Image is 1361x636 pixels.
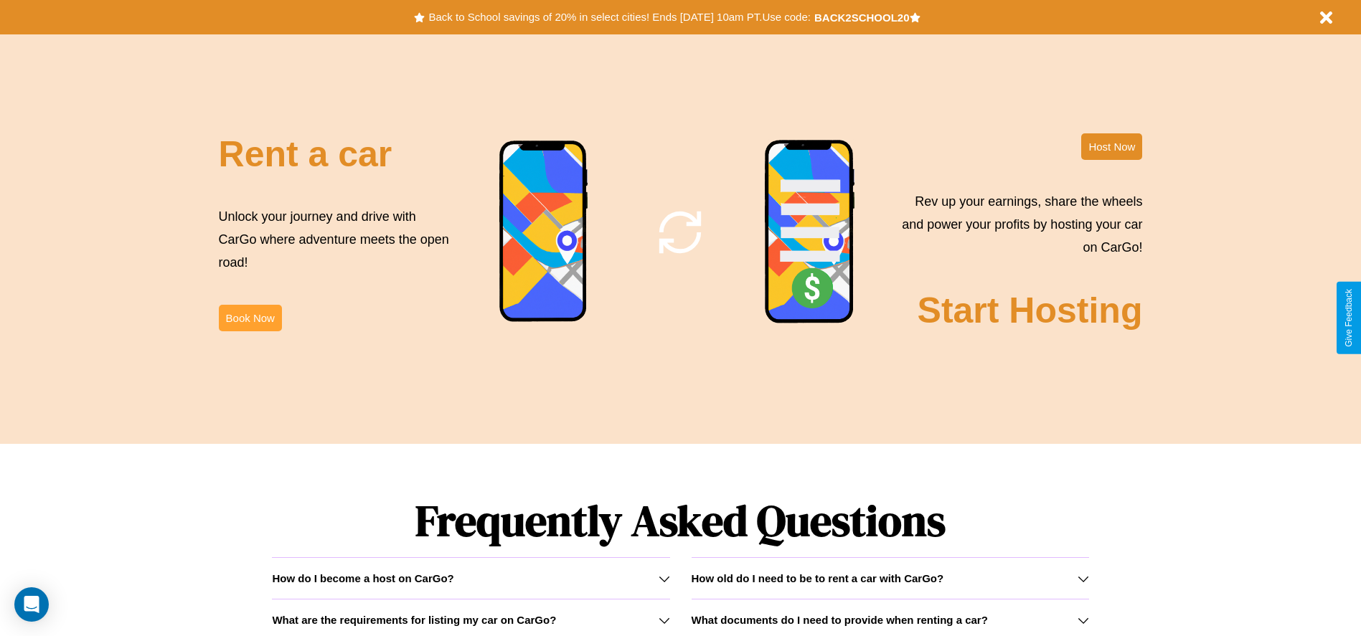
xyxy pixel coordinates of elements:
[219,205,454,275] p: Unlock your journey and drive with CarGo where adventure meets the open road!
[918,290,1143,331] h2: Start Hosting
[14,587,49,622] div: Open Intercom Messenger
[1081,133,1142,160] button: Host Now
[1344,289,1354,347] div: Give Feedback
[272,614,556,626] h3: What are the requirements for listing my car on CarGo?
[814,11,910,24] b: BACK2SCHOOL20
[219,133,392,175] h2: Rent a car
[692,614,988,626] h3: What documents do I need to provide when renting a car?
[692,572,944,584] h3: How old do I need to be to rent a car with CarGo?
[893,190,1142,260] p: Rev up your earnings, share the wheels and power your profits by hosting your car on CarGo!
[219,305,282,331] button: Book Now
[764,139,856,326] img: phone
[272,572,453,584] h3: How do I become a host on CarGo?
[499,140,589,324] img: phone
[425,7,814,27] button: Back to School savings of 20% in select cities! Ends [DATE] 10am PT.Use code:
[272,484,1088,557] h1: Frequently Asked Questions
